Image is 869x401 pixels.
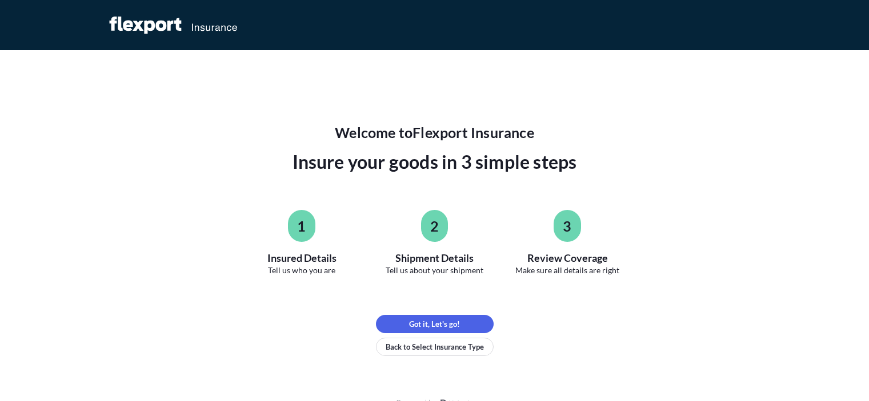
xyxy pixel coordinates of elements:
[563,217,571,235] span: 3
[293,148,577,176] span: Insure your goods in 3 simple steps
[515,265,619,276] span: Make sure all details are right
[335,123,534,141] span: Welcome to Flexport Insurance
[268,265,335,276] span: Tell us who you are
[376,315,494,333] button: Got it, Let's go!
[267,251,337,265] span: Insured Details
[395,251,474,265] span: Shipment Details
[409,318,460,330] p: Got it, Let's go!
[527,251,608,265] span: Review Coverage
[297,217,306,235] span: 1
[376,338,494,356] button: Back to Select Insurance Type
[386,341,484,353] p: Back to Select Insurance Type
[430,217,439,235] span: 2
[386,265,483,276] span: Tell us about your shipment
